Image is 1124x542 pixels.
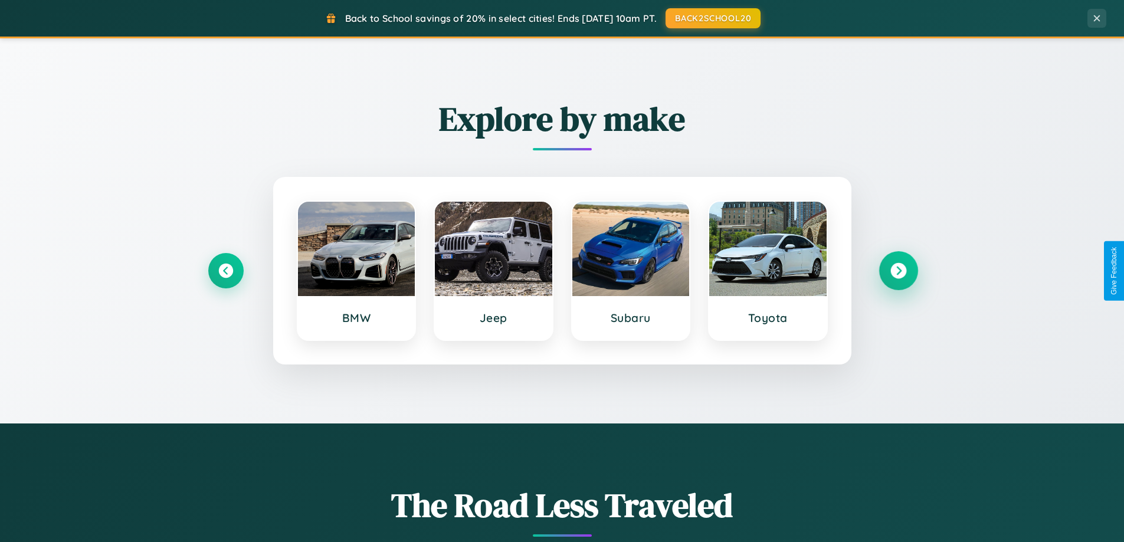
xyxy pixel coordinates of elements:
[310,311,404,325] h3: BMW
[208,96,916,142] h2: Explore by make
[208,482,916,528] h1: The Road Less Traveled
[1110,247,1118,295] div: Give Feedback
[666,8,761,28] button: BACK2SCHOOL20
[721,311,815,325] h3: Toyota
[345,12,657,24] span: Back to School savings of 20% in select cities! Ends [DATE] 10am PT.
[447,311,540,325] h3: Jeep
[584,311,678,325] h3: Subaru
